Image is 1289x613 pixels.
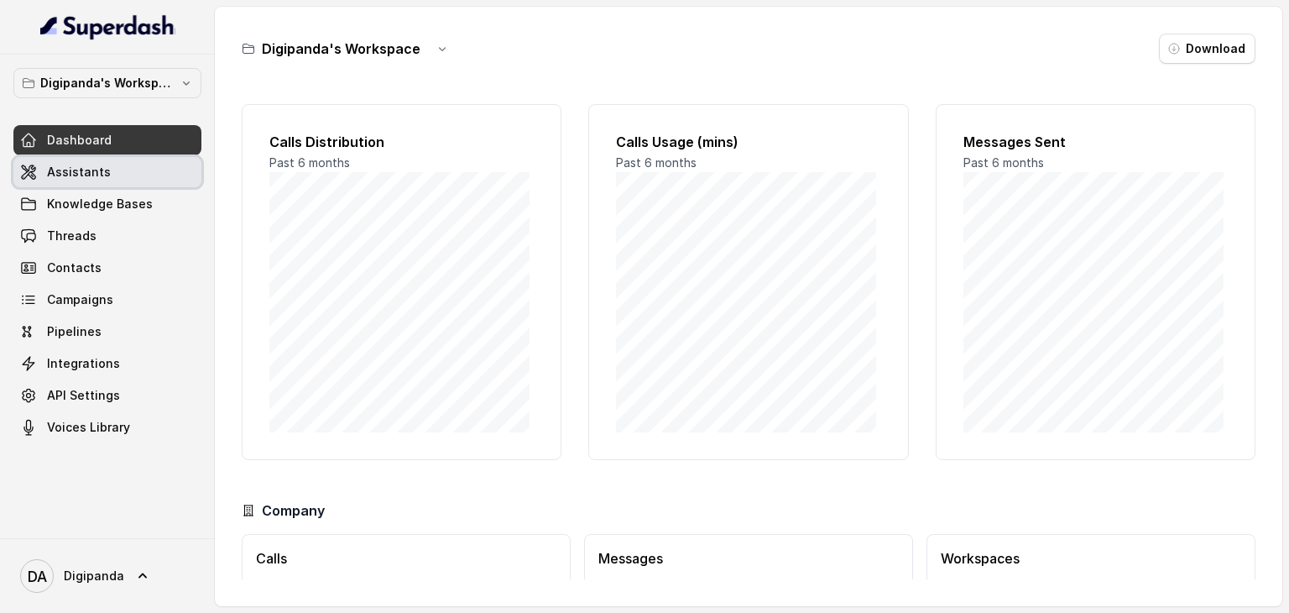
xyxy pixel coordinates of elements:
h2: Messages Sent [963,132,1228,152]
h3: Company [262,500,325,521]
h3: Workspaces [941,548,1241,568]
span: Pipelines [47,323,102,340]
span: Voices Library [47,419,130,436]
span: Dashboard [47,132,112,149]
a: Dashboard [13,125,201,155]
a: API Settings [13,380,201,411]
span: Past 6 months [963,155,1044,170]
span: Knowledge Bases [47,196,153,212]
h2: Calls Distribution [269,132,534,152]
span: Past 6 months [269,155,350,170]
a: Contacts [13,253,201,283]
h3: Messages [598,548,899,568]
a: Campaigns [13,285,201,315]
h3: Digipanda's Workspace [262,39,420,59]
img: light.svg [40,13,175,40]
text: DA [28,568,47,585]
a: Threads [13,221,201,251]
a: Knowledge Bases [13,189,201,219]
span: Integrations [47,355,120,372]
span: Campaigns [47,291,113,308]
button: Digipanda's Workspace [13,68,201,98]
a: Integrations [13,348,201,379]
span: Digipanda [64,568,124,584]
a: Voices Library [13,412,201,443]
span: API Settings [47,387,120,404]
span: Contacts [47,259,102,276]
a: Pipelines [13,317,201,347]
a: Digipanda [13,553,201,600]
h3: Calls [256,548,556,568]
h2: Calls Usage (mins) [616,132,880,152]
p: Digipanda's Workspace [40,73,175,93]
span: Past 6 months [616,155,697,170]
span: Assistants [47,164,111,181]
span: Threads [47,228,97,244]
button: Download [1159,34,1255,64]
a: Assistants [13,157,201,187]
